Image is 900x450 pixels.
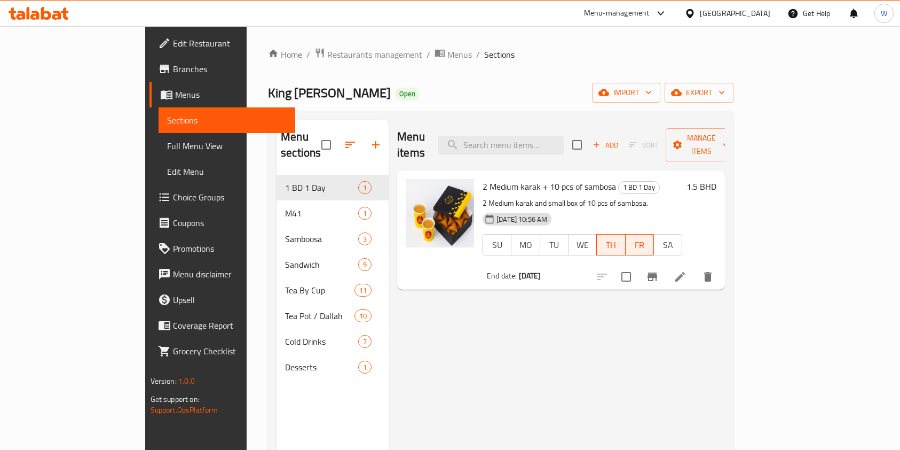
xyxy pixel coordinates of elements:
[395,88,420,100] div: Open
[584,7,650,20] div: Menu-management
[167,114,287,127] span: Sections
[173,242,287,255] span: Promotions
[406,179,474,247] img: 2 Medium karak + 10 pcs of sambosa
[285,258,358,271] div: Sandwich
[674,270,686,283] a: Edit menu item
[277,175,389,200] div: 1 BD 1 Day1
[540,234,569,255] button: TU
[487,269,517,283] span: End date:
[601,237,621,253] span: TH
[315,134,337,156] span: Select all sections
[573,237,593,253] span: WE
[354,309,372,322] div: items
[544,237,564,253] span: TU
[363,132,389,158] button: Add section
[358,361,372,374] div: items
[159,133,296,159] a: Full Menu View
[277,200,389,226] div: M411
[588,137,622,153] span: Add item
[173,63,287,75] span: Branches
[277,252,389,277] div: Sandwich9
[149,184,296,210] a: Choice Groups
[619,181,659,193] span: 1 BD 1 Day
[149,287,296,313] a: Upsell
[622,137,666,153] span: Select section first
[277,170,389,384] nav: Menu sections
[358,232,372,245] div: items
[695,264,721,290] button: delete
[665,83,733,103] button: export
[615,266,637,288] span: Select to update
[653,234,682,255] button: SA
[358,258,372,271] div: items
[435,48,472,61] a: Menus
[149,56,296,82] a: Branches
[173,293,287,306] span: Upsell
[159,159,296,184] a: Edit Menu
[359,234,371,244] span: 3
[881,7,887,19] span: W
[492,214,551,224] span: [DATE] 10:56 AM
[285,361,358,374] span: Desserts
[626,234,654,255] button: FR
[354,284,372,297] div: items
[566,134,588,156] span: Select section
[285,232,358,245] div: Samboosa
[358,335,372,348] div: items
[285,284,354,297] span: Tea By Cup
[487,237,507,253] span: SU
[337,132,363,158] span: Sort sections
[159,107,296,133] a: Sections
[618,181,660,194] div: 1 BD 1 Day
[483,234,511,255] button: SU
[285,207,358,220] span: M41
[277,303,389,329] div: Tea Pot / Dallah10
[359,337,371,347] span: 7
[596,234,625,255] button: TH
[359,183,371,193] span: 1
[395,89,420,98] span: Open
[151,374,177,388] span: Version:
[355,311,371,321] span: 10
[285,181,358,194] span: 1 BD 1 Day
[149,313,296,338] a: Coverage Report
[358,207,372,220] div: items
[427,48,430,61] li: /
[285,309,354,322] span: Tea Pot / Dallah
[149,210,296,236] a: Coupons
[591,139,620,151] span: Add
[359,260,371,270] span: 9
[476,48,480,61] li: /
[149,236,296,261] a: Promotions
[483,197,682,210] p: 2 Medium karak and small box of 10 pcs of sambosa.
[358,181,372,194] div: items
[173,345,287,358] span: Grocery Checklist
[519,269,541,283] b: [DATE]
[327,48,422,61] span: Restaurants management
[173,319,287,332] span: Coverage Report
[306,48,310,61] li: /
[173,268,287,281] span: Menu disclaimer
[285,335,358,348] div: Cold Drinks
[149,338,296,364] a: Grocery Checklist
[447,48,472,61] span: Menus
[397,129,425,161] h2: Menu items
[359,208,371,219] span: 1
[173,216,287,229] span: Coupons
[178,374,195,388] span: 1.0.0
[484,48,515,61] span: Sections
[277,354,389,380] div: Desserts1
[700,7,770,19] div: [GEOGRAPHIC_DATA]
[666,128,737,161] button: Manage items
[674,131,729,158] span: Manage items
[588,137,622,153] button: Add
[355,285,371,296] span: 11
[149,82,296,107] a: Menus
[277,277,389,303] div: Tea By Cup11
[277,329,389,354] div: Cold Drinks7
[173,191,287,204] span: Choice Groups
[516,237,535,253] span: MO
